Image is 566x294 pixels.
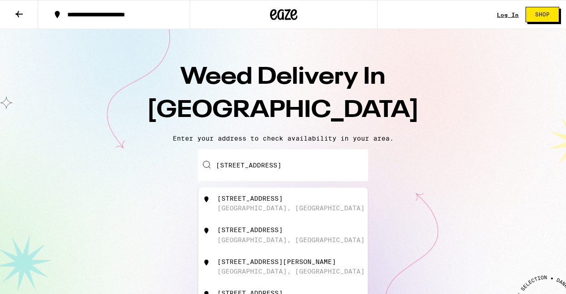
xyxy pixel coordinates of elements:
[217,195,283,202] div: [STREET_ADDRESS]
[497,12,519,18] a: Log In
[535,12,550,17] span: Shop
[202,226,211,235] img: 12121 Wilshire Boulevard
[198,149,368,181] input: Enter your delivery address
[202,258,211,267] img: 12121 Santa Monica Boulevard
[9,135,557,142] p: Enter your address to check availability in your area.
[526,7,559,22] button: Shop
[217,226,283,233] div: [STREET_ADDRESS]
[202,195,211,204] img: 12121 West Olympic Boulevard
[124,61,442,127] h1: Weed Delivery In
[217,268,365,275] div: [GEOGRAPHIC_DATA], [GEOGRAPHIC_DATA]
[217,204,365,212] div: [GEOGRAPHIC_DATA], [GEOGRAPHIC_DATA]
[217,236,365,243] div: [GEOGRAPHIC_DATA], [GEOGRAPHIC_DATA]
[217,258,336,265] div: [STREET_ADDRESS][PERSON_NAME]
[5,6,65,14] span: Hi. Need any help?
[519,7,566,22] a: Shop
[147,99,419,122] span: [GEOGRAPHIC_DATA]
